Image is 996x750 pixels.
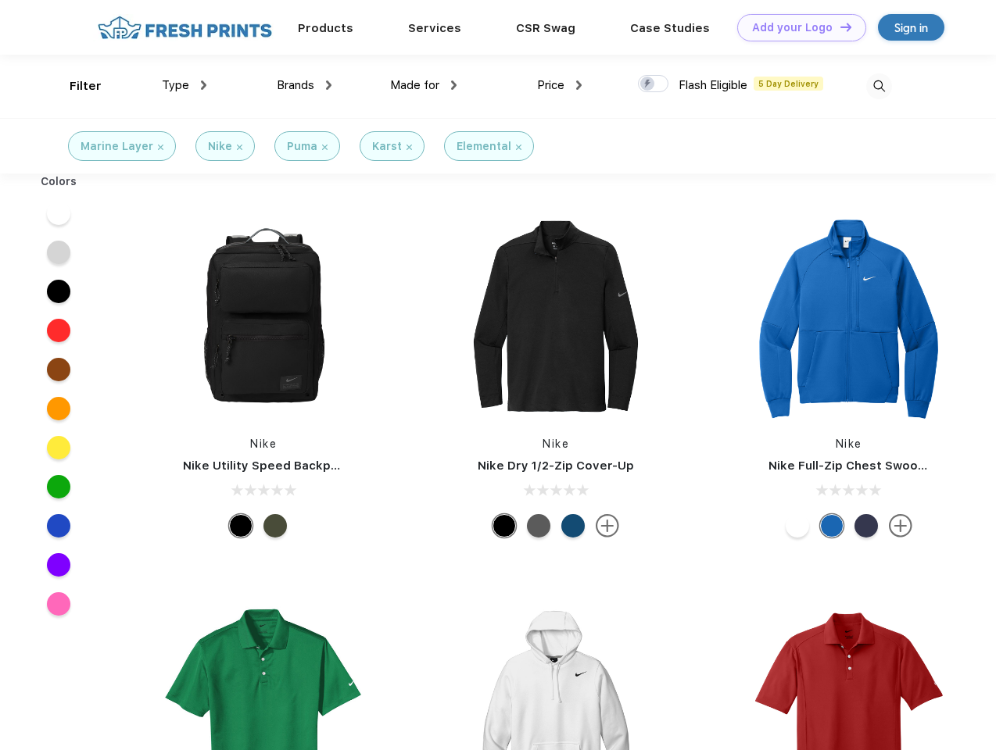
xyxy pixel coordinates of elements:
[561,514,585,537] div: Gym Blue
[408,21,461,35] a: Services
[836,437,862,450] a: Nike
[768,459,976,473] a: Nike Full-Zip Chest Swoosh Jacket
[250,437,277,450] a: Nike
[407,145,412,150] img: filter_cancel.svg
[159,212,367,420] img: func=resize&h=266
[81,138,153,155] div: Marine Layer
[840,23,851,31] img: DT
[516,21,575,35] a: CSR Swag
[158,145,163,150] img: filter_cancel.svg
[201,80,206,90] img: dropdown.png
[878,14,944,41] a: Sign in
[372,138,402,155] div: Karst
[183,459,352,473] a: Nike Utility Speed Backpack
[576,80,582,90] img: dropdown.png
[889,514,912,537] img: more.svg
[854,514,878,537] div: Midnight Navy
[208,138,232,155] div: Nike
[93,14,277,41] img: fo%20logo%202.webp
[237,145,242,150] img: filter_cancel.svg
[527,514,550,537] div: Black Heather
[478,459,634,473] a: Nike Dry 1/2-Zip Cover-Up
[752,21,833,34] div: Add your Logo
[457,138,511,155] div: Elemental
[229,514,253,537] div: Black
[162,78,189,92] span: Type
[298,21,353,35] a: Products
[70,77,102,95] div: Filter
[516,145,521,150] img: filter_cancel.svg
[543,437,569,450] a: Nike
[745,212,953,420] img: func=resize&h=266
[451,80,457,90] img: dropdown.png
[537,78,564,92] span: Price
[679,78,747,92] span: Flash Eligible
[452,212,660,420] img: func=resize&h=266
[326,80,331,90] img: dropdown.png
[322,145,328,150] img: filter_cancel.svg
[786,514,809,537] div: White
[820,514,844,537] div: Royal
[754,77,823,91] span: 5 Day Delivery
[596,514,619,537] img: more.svg
[894,19,928,37] div: Sign in
[866,73,892,99] img: desktop_search.svg
[287,138,317,155] div: Puma
[390,78,439,92] span: Made for
[493,514,516,537] div: Black
[29,173,89,190] div: Colors
[277,78,314,92] span: Brands
[263,514,287,537] div: Cargo Khaki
